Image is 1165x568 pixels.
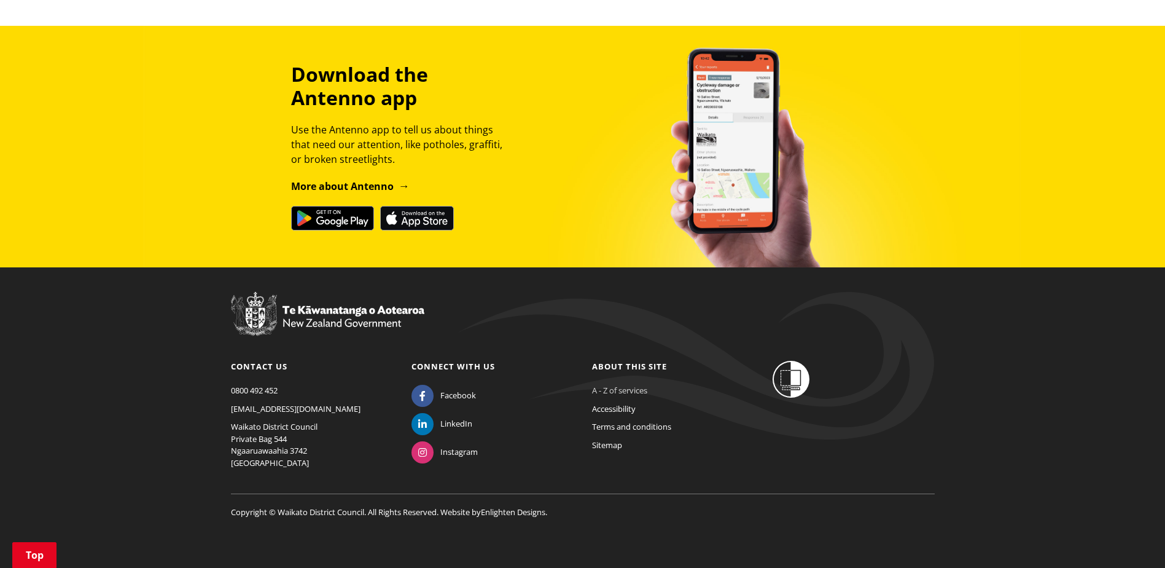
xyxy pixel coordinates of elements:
a: Enlighten Designs [481,507,545,518]
span: LinkedIn [440,418,472,430]
a: Sitemap [592,440,622,451]
a: About this site [592,361,667,372]
a: Facebook [411,390,476,401]
a: New Zealand Government [231,320,424,331]
span: Facebook [440,390,476,402]
a: Accessibility [592,403,636,414]
iframe: Messenger Launcher [1109,516,1153,561]
a: Terms and conditions [592,421,671,432]
img: New Zealand Government [231,292,424,336]
img: Get it on Google Play [291,206,374,231]
p: Waikato District Council Private Bag 544 Ngaaruawaahia 3742 [GEOGRAPHIC_DATA] [231,421,393,469]
img: Download on the App Store [380,206,454,231]
a: More about Antenno [291,179,410,193]
a: Connect with us [411,361,495,372]
h3: Download the Antenno app [291,63,513,110]
img: Shielded [773,361,809,398]
p: Use the Antenno app to tell us about things that need our attention, like potholes, graffiti, or ... [291,122,513,167]
p: Copyright © Waikato District Council. All Rights Reserved. Website by . [231,494,935,519]
a: Top [12,542,56,568]
span: Instagram [440,446,478,459]
a: Contact us [231,361,287,372]
a: [EMAIL_ADDRESS][DOMAIN_NAME] [231,403,360,414]
a: 0800 492 452 [231,385,278,396]
a: A - Z of services [592,385,647,396]
a: Instagram [411,446,478,457]
a: LinkedIn [411,418,472,429]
